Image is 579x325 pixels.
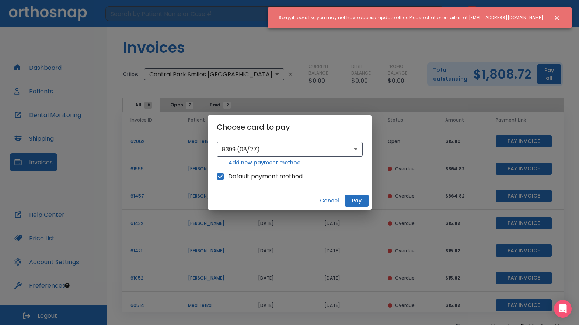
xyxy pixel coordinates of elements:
[279,11,544,24] div: Sorry, it looks like you may not have access: update:office.Please chat or email us at [EMAIL_ADD...
[217,157,304,169] button: Add new payment method
[554,300,572,318] div: Open Intercom Messenger
[217,142,363,157] div: 8399 (08/27)
[345,195,369,207] button: Pay
[228,172,304,181] span: Default payment method.
[550,11,564,24] button: Close notification
[208,115,372,139] h2: Choose card to pay
[317,195,342,207] button: Cancel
